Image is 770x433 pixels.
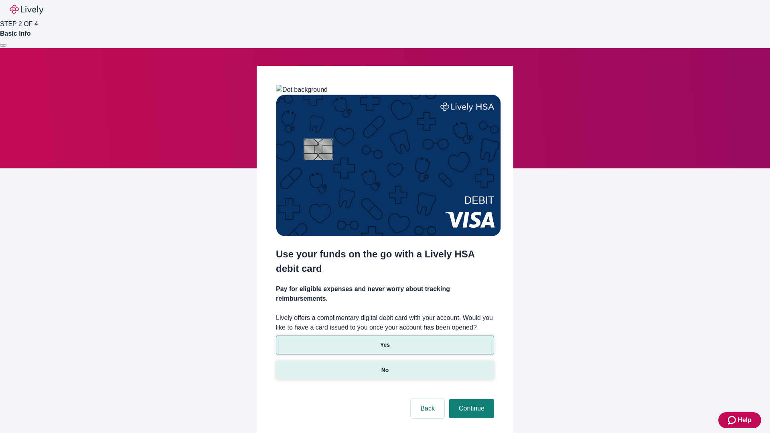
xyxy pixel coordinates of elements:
[381,366,389,374] p: No
[276,336,494,354] button: Yes
[276,361,494,380] button: No
[276,85,328,95] img: Dot background
[738,415,752,425] span: Help
[276,313,494,332] label: Lively offers a complimentary digital debit card with your account. Would you like to have a card...
[449,399,494,418] button: Continue
[276,247,494,276] h2: Use your funds on the go with a Lively HSA debit card
[718,412,761,428] button: Zendesk support iconHelp
[276,284,494,304] h4: Pay for eligible expenses and never worry about tracking reimbursements.
[411,399,444,418] button: Back
[10,5,43,14] img: Lively
[380,341,390,349] p: Yes
[276,95,501,236] img: Debit card
[728,415,738,425] svg: Zendesk support icon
